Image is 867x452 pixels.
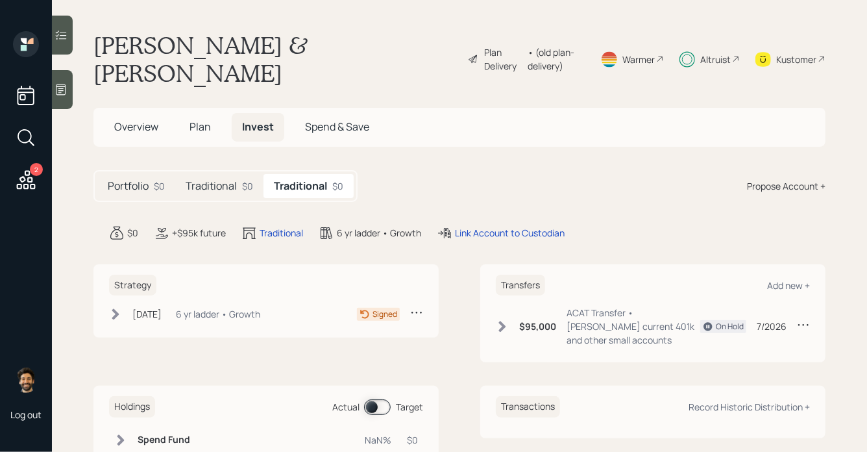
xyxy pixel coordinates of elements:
h6: Holdings [109,396,155,418]
h6: Transactions [496,396,560,418]
div: Plan Delivery [484,45,521,73]
span: Overview [114,119,158,134]
div: $0 [407,433,418,447]
span: Plan [189,119,211,134]
div: 6 yr ladder • Growth [176,307,260,321]
div: • (old plan-delivery) [528,45,585,73]
div: $0 [332,179,343,193]
div: $0 [127,226,138,240]
span: Invest [242,119,274,134]
div: Signed [372,308,397,320]
h6: Strategy [109,275,156,296]
h6: $95,000 [519,321,556,333]
div: $0 [242,179,253,193]
h5: Traditional [186,180,237,192]
h6: Transfers [496,275,545,296]
div: +$95k future [172,226,226,240]
span: Spend & Save [305,119,369,134]
div: NaN% [365,433,391,447]
div: Log out [10,408,42,421]
div: Add new + [767,279,810,292]
div: Actual [332,400,360,414]
img: eric-schwartz-headshot.png [13,367,39,393]
div: Altruist [700,53,731,66]
div: On Hold [716,321,744,333]
div: 2 [30,163,43,176]
div: Record Historic Distribution + [689,401,810,413]
h6: Spend Fund [138,434,199,446]
h5: Traditional [274,180,327,192]
div: ACAT Transfer • [PERSON_NAME] current 401k and other small accounts [567,306,700,347]
div: Traditional [260,226,303,240]
h1: [PERSON_NAME] & [PERSON_NAME] [93,31,458,87]
div: 6 yr ladder • Growth [337,226,421,240]
div: Kustomer [776,53,816,66]
div: Warmer [622,53,655,66]
div: Link Account to Custodian [455,226,565,240]
div: [DATE] [132,307,162,321]
h5: Portfolio [108,180,149,192]
div: Propose Account + [747,179,825,193]
div: $0 [154,179,165,193]
div: Target [396,400,423,414]
div: 7/2026 [757,320,787,333]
